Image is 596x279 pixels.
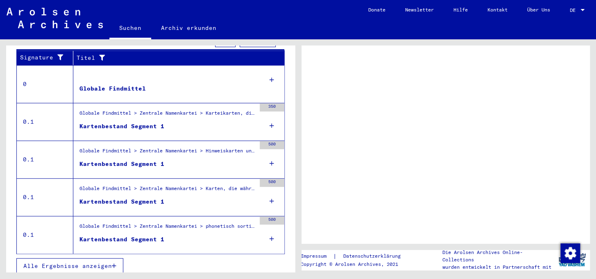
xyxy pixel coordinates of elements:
[17,103,73,141] td: 0.1
[7,8,103,28] img: Arolsen_neg.svg
[560,243,580,263] img: Zustimmung ändern
[17,216,73,254] td: 0.1
[79,235,164,244] div: Kartenbestand Segment 1
[79,147,256,159] div: Globale Findmittel > Zentrale Namenkartei > Hinweiskarten und Originale, die in T/D-Fällen aufgef...
[20,53,67,62] div: Signature
[260,216,284,225] div: 500
[77,54,268,62] div: Titel
[336,252,410,261] a: Datenschutzerklärung
[79,109,256,121] div: Globale Findmittel > Zentrale Namenkartei > Karteikarten, die im Rahmen der sequentiellen Massend...
[79,222,256,234] div: Globale Findmittel > Zentrale Namenkartei > phonetisch sortierte Hinweiskarten, die für die Digit...
[79,122,164,131] div: Kartenbestand Segment 1
[570,7,579,13] span: DE
[109,18,151,39] a: Suchen
[79,160,164,168] div: Kartenbestand Segment 1
[260,103,284,111] div: 350
[77,51,276,64] div: Titel
[442,263,554,271] p: wurden entwickelt in Partnerschaft mit
[16,258,123,274] button: Alle Ergebnisse anzeigen
[300,261,410,268] p: Copyright © Arolsen Archives, 2021
[79,185,256,196] div: Globale Findmittel > Zentrale Namenkartei > Karten, die während oder unmittelbar vor der sequenti...
[560,243,580,263] div: Zustimmung ändern
[79,84,146,93] div: Globale Findmittel
[23,262,112,270] span: Alle Ergebnisse anzeigen
[442,249,554,263] p: Die Arolsen Archives Online-Collections
[20,51,75,64] div: Signature
[300,252,333,261] a: Impressum
[17,141,73,178] td: 0.1
[300,252,410,261] div: |
[79,197,164,206] div: Kartenbestand Segment 1
[17,65,73,103] td: 0
[17,178,73,216] td: 0.1
[151,18,226,38] a: Archiv erkunden
[260,179,284,187] div: 500
[557,250,587,270] img: yv_logo.png
[260,141,284,149] div: 500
